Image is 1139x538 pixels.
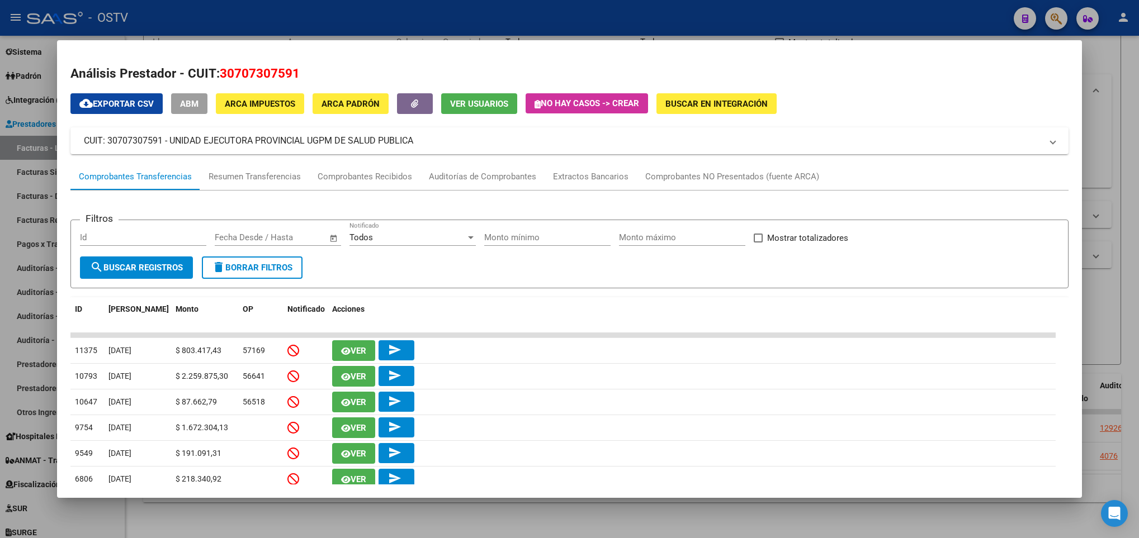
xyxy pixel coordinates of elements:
[283,297,328,334] datatable-header-cell: Notificado
[176,474,221,483] span: $ 218.340,92
[388,369,401,382] mat-icon: send
[79,97,93,110] mat-icon: cloud_download
[351,449,366,459] span: Ver
[553,170,628,183] div: Extractos Bancarios
[351,372,366,382] span: Ver
[1101,500,1128,527] div: Open Intercom Messenger
[441,93,517,114] button: Ver Usuarios
[322,99,380,109] span: ARCA Padrón
[351,474,366,484] span: Ver
[243,397,265,406] span: 56518
[108,372,131,380] span: [DATE]
[176,397,217,406] span: $ 87.662,79
[270,232,324,242] input: Fecha fin
[388,472,401,485] mat-icon: send
[327,232,340,245] button: Open calendar
[84,134,1042,147] mat-panel-title: CUIT: 30707307591 - UNIDAD EJECUTORA PROVINCIAL UGPM DE SALUD PUBLICA
[75,372,97,380] span: 10793
[212,260,225,274] mat-icon: delete
[108,346,131,355] span: [DATE]
[108,304,169,313] span: [PERSON_NAME]
[75,474,93,483] span: 6806
[79,170,192,183] div: Comprobantes Transferencias
[75,346,97,355] span: 11375
[75,449,93,458] span: 9549
[332,469,375,489] button: Ver
[535,98,639,108] span: No hay casos -> Crear
[90,260,103,274] mat-icon: search
[767,231,848,245] span: Mostrar totalizadores
[656,93,777,114] button: Buscar en Integración
[526,93,648,113] button: No hay casos -> Crear
[70,297,104,334] datatable-header-cell: ID
[388,446,401,459] mat-icon: send
[212,263,292,273] span: Borrar Filtros
[108,397,131,406] span: [DATE]
[180,99,199,109] span: ABM
[176,372,228,380] span: $ 2.259.875,30
[104,297,171,334] datatable-header-cell: Fecha T.
[75,304,82,313] span: ID
[318,170,412,183] div: Comprobantes Recibidos
[108,423,131,432] span: [DATE]
[313,93,389,114] button: ARCA Padrón
[243,304,253,313] span: OP
[171,297,238,334] datatable-header-cell: Monto
[243,372,265,380] span: 56641
[176,346,221,355] span: $ 803.417,43
[70,93,163,114] button: Exportar CSV
[332,304,365,313] span: Acciones
[171,93,207,114] button: ABM
[351,423,366,433] span: Ver
[388,343,401,356] mat-icon: send
[176,423,228,432] span: $ 1.672.304,13
[176,304,199,313] span: Monto
[209,170,301,183] div: Resumen Transferencias
[79,99,154,109] span: Exportar CSV
[80,211,119,226] h3: Filtros
[220,66,300,80] span: 30707307591
[429,170,536,183] div: Auditorías de Comprobantes
[176,449,221,458] span: $ 191.091,31
[225,99,295,109] span: ARCA Impuestos
[332,366,375,387] button: Ver
[243,346,265,355] span: 57169
[349,232,373,242] span: Todos
[108,474,131,483] span: [DATE]
[332,340,375,361] button: Ver
[665,99,768,109] span: Buscar en Integración
[645,170,819,183] div: Comprobantes NO Presentados (fuente ARCA)
[75,423,93,432] span: 9754
[216,93,304,114] button: ARCA Impuestos
[388,394,401,408] mat-icon: send
[351,346,366,356] span: Ver
[90,263,183,273] span: Buscar Registros
[332,443,375,464] button: Ver
[70,127,1069,154] mat-expansion-panel-header: CUIT: 30707307591 - UNIDAD EJECUTORA PROVINCIAL UGPM DE SALUD PUBLICA
[332,392,375,412] button: Ver
[215,232,260,242] input: Fecha inicio
[328,297,1056,334] datatable-header-cell: Acciones
[70,64,1069,83] h2: Análisis Prestador - CUIT:
[80,256,193,279] button: Buscar Registros
[202,256,303,279] button: Borrar Filtros
[238,297,283,334] datatable-header-cell: OP
[351,397,366,407] span: Ver
[388,420,401,434] mat-icon: send
[108,449,131,458] span: [DATE]
[332,417,375,438] button: Ver
[75,397,97,406] span: 10647
[450,99,508,109] span: Ver Usuarios
[287,304,325,313] span: Notificado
